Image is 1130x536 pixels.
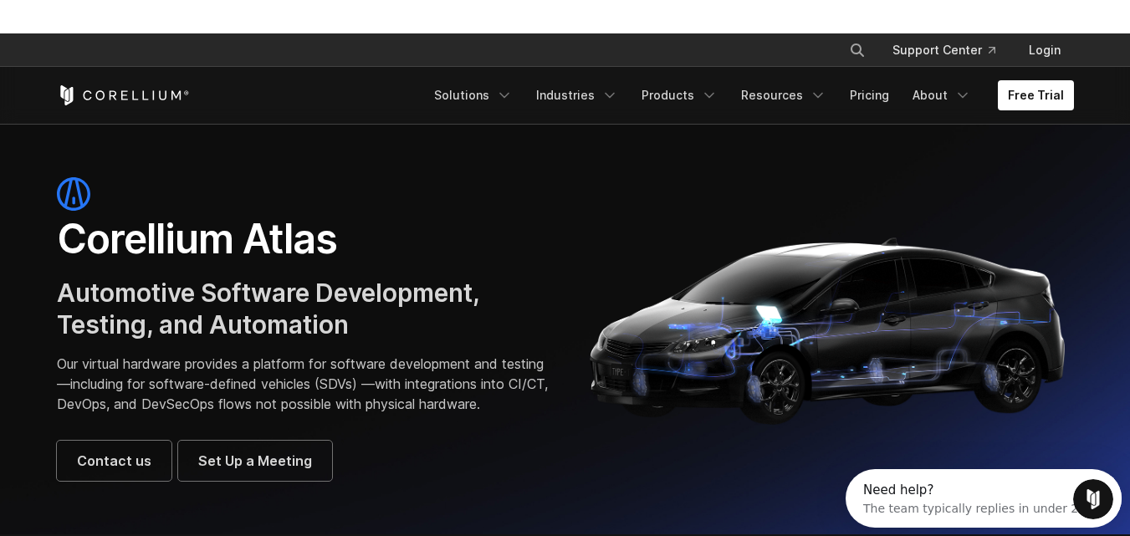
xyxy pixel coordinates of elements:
[57,214,549,264] h1: Corellium Atlas
[846,469,1122,528] iframe: Intercom live chat discovery launcher
[631,80,728,110] a: Products
[582,224,1074,433] img: Corellium_Hero_Atlas_Header
[1015,35,1074,65] a: Login
[18,28,240,45] div: The team typically replies in under 2h
[424,80,523,110] a: Solutions
[57,441,171,481] a: Contact us
[57,354,549,414] p: Our virtual hardware provides a platform for software development and testing—including for softw...
[840,80,899,110] a: Pricing
[57,177,90,211] img: atlas-icon
[198,451,312,471] span: Set Up a Meeting
[424,80,1074,110] div: Navigation Menu
[879,35,1009,65] a: Support Center
[57,278,479,339] span: Automotive Software Development, Testing, and Automation
[902,80,981,110] a: About
[526,80,628,110] a: Industries
[731,80,836,110] a: Resources
[829,35,1074,65] div: Navigation Menu
[77,451,151,471] span: Contact us
[998,80,1074,110] a: Free Trial
[57,85,190,105] a: Corellium Home
[7,7,289,53] div: Open Intercom Messenger
[842,35,872,65] button: Search
[1073,479,1113,519] iframe: Intercom live chat
[178,441,332,481] a: Set Up a Meeting
[18,14,240,28] div: Need help?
